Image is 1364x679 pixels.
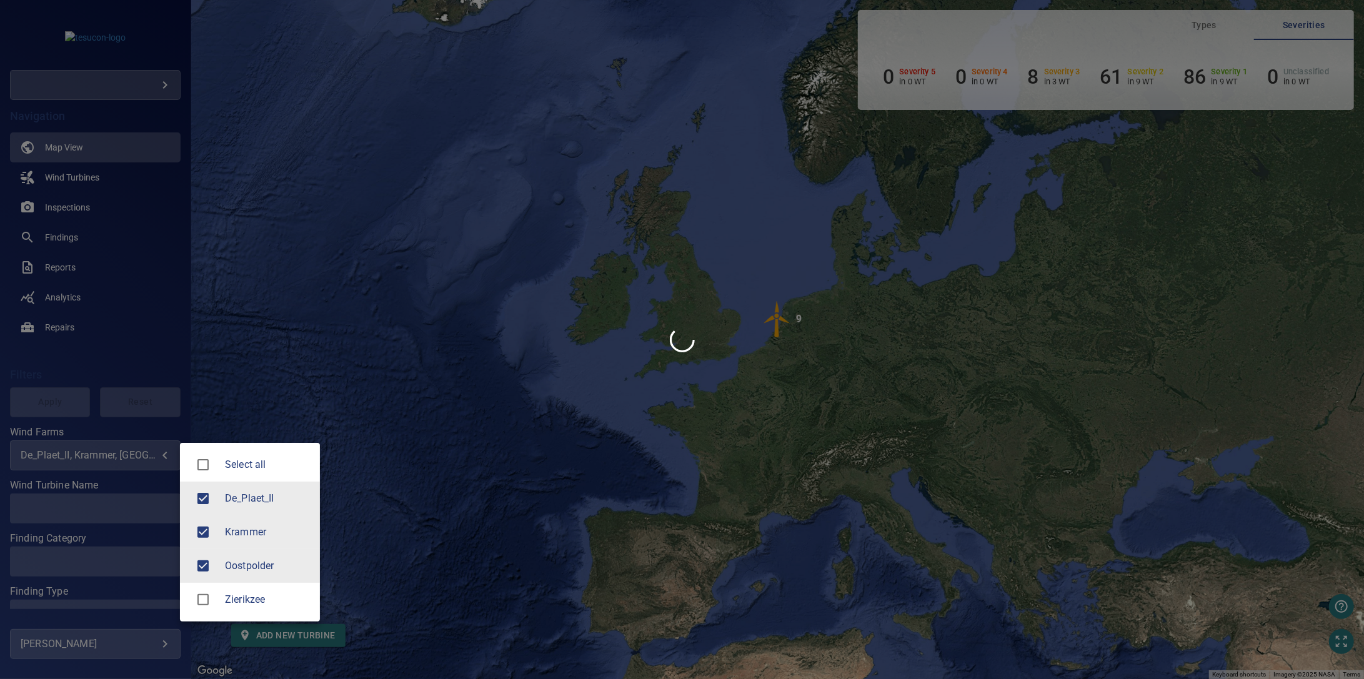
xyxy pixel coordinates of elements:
[190,553,216,579] span: Oostpolder
[190,519,216,545] span: Krammer
[225,491,310,506] div: Wind Farms De_Plaet_II
[225,525,310,540] span: Krammer
[190,587,216,613] span: Zierikzee
[190,485,216,512] span: De_Plaet_II
[225,457,310,472] span: Select all
[180,443,320,622] ul: De_Plaet_II, Krammer, [GEOGRAPHIC_DATA]
[225,558,310,573] div: Wind Farms Oostpolder
[225,592,310,607] div: Wind Farms Zierikzee
[225,525,310,540] div: Wind Farms Krammer
[225,491,310,506] span: De_Plaet_II
[225,592,310,607] span: Zierikzee
[225,558,310,573] span: Oostpolder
